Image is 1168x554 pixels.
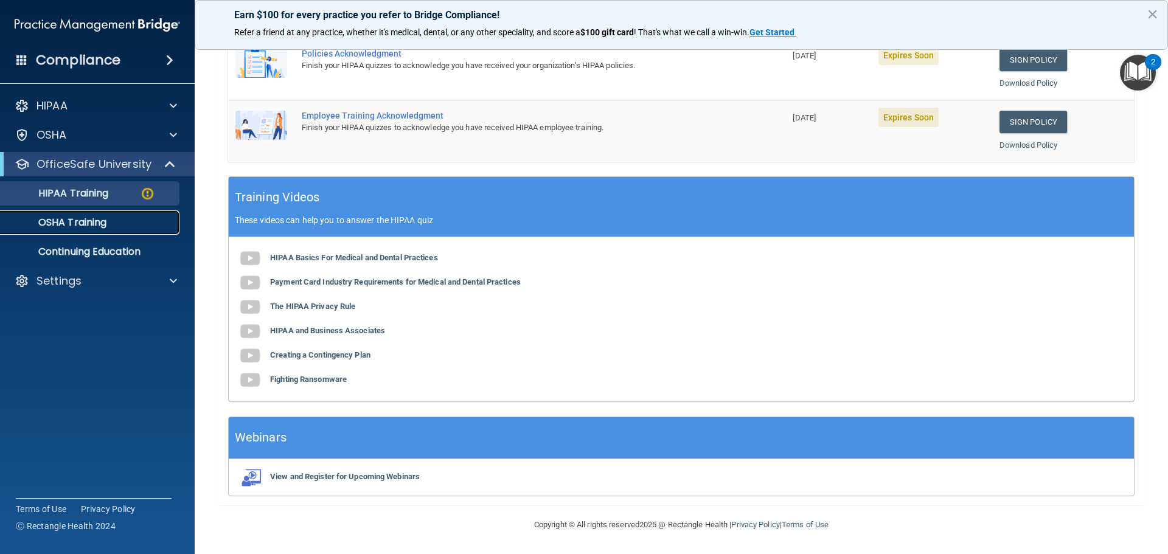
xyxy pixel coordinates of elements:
[1151,62,1155,78] div: 2
[749,27,794,37] strong: Get Started
[999,140,1058,150] a: Download Policy
[140,186,155,201] img: warning-circle.0cc9ac19.png
[238,468,262,486] img: webinarIcon.c7ebbf15.png
[793,113,816,122] span: [DATE]
[16,520,116,532] span: Ⓒ Rectangle Health 2024
[270,277,521,286] b: Payment Card Industry Requirements for Medical and Dental Practices
[270,350,370,359] b: Creating a Contingency Plan
[731,520,779,529] a: Privacy Policy
[238,344,262,368] img: gray_youtube_icon.38fcd6cc.png
[8,187,108,199] p: HIPAA Training
[238,246,262,271] img: gray_youtube_icon.38fcd6cc.png
[238,368,262,392] img: gray_youtube_icon.38fcd6cc.png
[1147,4,1158,24] button: Close
[15,157,176,171] a: OfficeSafe University
[36,99,68,113] p: HIPAA
[235,215,1128,225] p: These videos can help you to answer the HIPAA quiz
[238,295,262,319] img: gray_youtube_icon.38fcd6cc.png
[235,187,320,208] h5: Training Videos
[8,246,174,258] p: Continuing Education
[302,58,725,73] div: Finish your HIPAA quizzes to acknowledge you have received your organization’s HIPAA policies.
[999,49,1067,71] a: Sign Policy
[878,46,939,65] span: Expires Soon
[749,27,796,37] a: Get Started
[238,319,262,344] img: gray_youtube_icon.38fcd6cc.png
[16,503,66,515] a: Terms of Use
[15,128,177,142] a: OSHA
[999,111,1067,133] a: Sign Policy
[270,253,438,262] b: HIPAA Basics For Medical and Dental Practices
[999,78,1058,88] a: Download Policy
[15,274,177,288] a: Settings
[234,27,580,37] span: Refer a friend at any practice, whether it's medical, dental, or any other speciality, and score a
[302,49,725,58] div: Policies Acknowledgment
[634,27,749,37] span: ! That's what we call a win-win.
[234,9,1128,21] p: Earn $100 for every practice you refer to Bridge Compliance!
[36,52,120,69] h4: Compliance
[238,271,262,295] img: gray_youtube_icon.38fcd6cc.png
[302,111,725,120] div: Employee Training Acknowledgment
[782,520,829,529] a: Terms of Use
[270,375,347,384] b: Fighting Ransomware
[793,51,816,60] span: [DATE]
[270,302,355,311] b: The HIPAA Privacy Rule
[15,13,180,37] img: PMB logo
[270,472,420,481] b: View and Register for Upcoming Webinars
[580,27,634,37] strong: $100 gift card
[36,128,67,142] p: OSHA
[1120,55,1156,91] button: Open Resource Center, 2 new notifications
[958,468,1153,516] iframe: Drift Widget Chat Controller
[15,99,177,113] a: HIPAA
[235,427,287,448] h5: Webinars
[8,216,106,229] p: OSHA Training
[36,274,82,288] p: Settings
[81,503,136,515] a: Privacy Policy
[36,157,151,171] p: OfficeSafe University
[270,326,385,335] b: HIPAA and Business Associates
[459,505,903,544] div: Copyright © All rights reserved 2025 @ Rectangle Health | |
[302,120,725,135] div: Finish your HIPAA quizzes to acknowledge you have received HIPAA employee training.
[878,108,939,127] span: Expires Soon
